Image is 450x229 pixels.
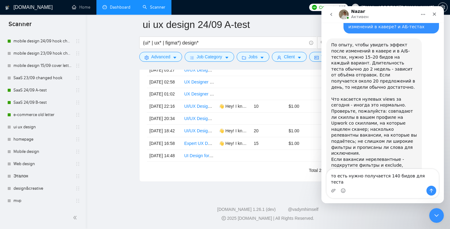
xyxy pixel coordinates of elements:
[184,104,284,109] a: UI/UX Designer for Educational/Psychology Platform
[75,76,80,80] span: holder
[75,100,80,105] span: holder
[190,55,194,60] span: bars
[184,116,332,121] a: UI/UX Designer to make adjustments and polish an existing Figma file of App.
[73,215,79,221] span: double-left
[147,76,182,88] td: [DATE] 02:58
[13,35,72,47] a: mobile design 24/09 hook changed
[75,137,80,142] span: holder
[103,5,130,10] a: dashboardDashboard
[147,64,182,76] td: [DATE] 03:27
[4,20,36,33] span: Scanner
[429,208,444,223] iframe: Intercom live chat
[5,32,100,178] div: По опыту, чтобы увидеть эффект после изменений в кавере и в А/Б-тестах, нужно 15–20 бидов на кажд...
[225,55,229,60] span: caret-down
[9,182,14,187] button: Добавить вложение
[317,37,329,49] button: search
[13,84,72,96] a: SaaS 24/09 A-test
[237,52,270,62] button: folderJobscaret-down
[251,137,286,150] td: 15
[173,55,177,60] span: caret-down
[75,198,80,203] span: holder
[13,158,72,170] a: Web design
[13,182,72,195] a: design&creative
[143,39,306,47] input: Search Freelance Jobs...
[438,2,448,12] button: setting
[317,40,329,45] span: search
[5,32,118,183] div: Nazar говорит…
[13,96,72,109] a: SaaS 24/09 B-test
[10,36,96,90] div: По опыту, чтобы увидеть эффект после изменений в кавере и в А/Б-тестах, нужно 15–20 бидов на кажд...
[147,100,182,113] td: [DATE] 22:16
[75,174,80,179] span: holder
[182,88,217,100] td: UX Designer for Mobile Consumer App
[147,150,182,162] td: [DATE] 14:48
[75,186,80,191] span: holder
[309,167,350,174] li: Total 26 opportunities
[151,53,170,60] span: Advanced
[182,100,217,113] td: UI/UX Designer for Educational/Psychology Platform
[10,150,96,174] div: Если вакансии нерелевантные - подкрутите фильтры и exclude, чтобы сканер не отправлял заявки «на ...
[222,216,226,220] span: copyright
[286,100,321,113] td: $1.00
[217,207,276,212] a: [DOMAIN_NAME] 1.26.1 (dev)
[249,53,258,60] span: Jobs
[182,125,217,137] td: UI/UX Designer for Modern and Clean Booking App
[147,125,182,137] td: [DATE] 18:42
[182,150,217,162] td: UI Design for Mobile AI Application
[182,137,217,150] td: Expert UX Designer Needed for Website Evaluation
[13,170,72,182] a: Эталон
[309,41,313,45] span: info-circle
[286,125,321,137] td: $1.00
[91,215,445,222] div: 2025 [DOMAIN_NAME] | All Rights Reserved.
[13,72,72,84] a: SaaS 23/09 changed hook
[10,90,96,150] div: Что касается нулевых views за сегодня - иногда это нормально. Проверьте, пожалуйста: совпадают ли...
[284,53,295,60] span: Client
[197,53,222,60] span: Job Category
[182,64,217,76] td: UI/UX Designer for Music App Brand Refresh
[339,4,345,11] span: 305
[147,137,182,150] td: [DATE] 16:58
[5,3,9,13] img: logo
[75,125,80,130] span: holder
[314,55,319,60] span: idcard
[182,76,217,88] td: UX Designer for Medical Device Website
[143,17,384,32] input: Scanner name...
[438,5,448,10] a: setting
[5,163,117,180] textarea: Ваше сообщение...
[319,4,337,11] span: Connects:
[242,55,246,60] span: folder
[72,5,90,10] a: homeHome
[75,39,80,44] span: holder
[184,128,282,133] a: UI/UX Designer for Modern and Clean Booking App
[184,80,262,84] a: UX Designer for Medical Device Website
[312,5,317,10] img: upwork-logo.png
[75,161,80,166] span: holder
[19,182,24,187] button: Средство выбора эмодзи
[272,52,307,62] button: userClientcaret-down
[321,53,335,60] span: Vendor
[309,52,347,62] button: idcardVendorcaret-down
[13,133,72,146] a: homepage
[288,207,318,212] a: @vadymhimself
[105,180,115,189] button: Отправить сообщение…
[286,137,321,150] td: $1.00
[139,52,182,62] button: settingAdvancedcaret-down
[184,141,282,146] a: Expert UX Designer Needed for Website Evaluation
[13,121,72,133] a: ui ux design
[13,109,72,121] a: e-commerce old letter
[75,63,80,68] span: holder
[184,153,250,158] a: UI Design for Mobile AI Application
[184,68,270,72] a: UI/UX Designer for Music App Brand Refresh
[13,60,72,72] a: mobile design 15/09 cover letter another first part
[182,113,217,125] td: UI/UX Designer to make adjustments and polish an existing Figma file of App.
[251,100,286,113] td: 10
[277,55,281,60] span: user
[13,146,72,158] a: Mobile design
[13,47,72,60] a: mobile design 23/09 hook changed
[147,88,182,100] td: [DATE] 01:02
